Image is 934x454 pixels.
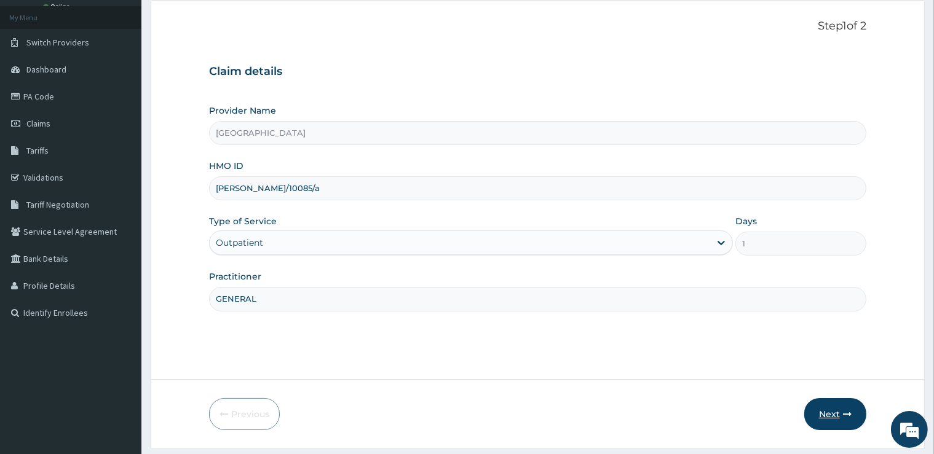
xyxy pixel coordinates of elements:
a: Online [43,2,73,11]
input: Enter HMO ID [209,176,866,200]
div: Minimize live chat window [202,6,231,36]
h3: Claim details [209,65,866,79]
div: Chat with us now [64,69,207,85]
label: Provider Name [209,104,276,117]
div: Outpatient [216,237,263,249]
p: Step 1 of 2 [209,20,866,33]
span: We're online! [71,144,170,268]
span: Tariff Negotiation [26,199,89,210]
button: Previous [209,398,280,430]
textarea: Type your message and hit 'Enter' [6,314,234,357]
span: Dashboard [26,64,66,75]
label: Type of Service [209,215,277,227]
label: HMO ID [209,160,243,172]
img: d_794563401_company_1708531726252_794563401 [23,61,50,92]
label: Practitioner [209,270,261,283]
input: Enter Name [209,287,866,311]
span: Switch Providers [26,37,89,48]
button: Next [804,398,866,430]
span: Claims [26,118,50,129]
span: Tariffs [26,145,49,156]
label: Days [735,215,757,227]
